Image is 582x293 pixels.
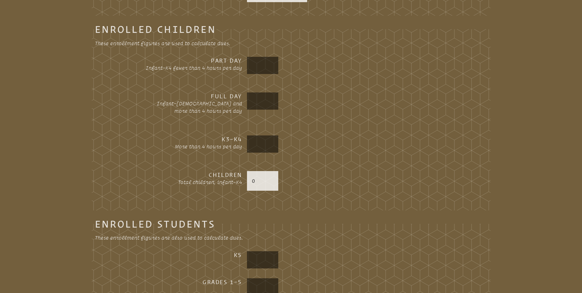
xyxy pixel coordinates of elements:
[144,92,242,100] h3: Full Day
[144,278,242,286] h3: Grades 1–5
[144,100,242,115] p: Infant–[DEMOGRAPHIC_DATA] and more than 4 hours per day
[144,171,242,178] h3: Children
[144,135,242,143] h3: K3–K4
[144,178,242,186] p: Total children, infant–K4
[252,177,273,185] p: 0
[144,251,242,259] h3: K5
[95,25,216,33] legend: Enrolled Children
[144,64,242,72] p: Infant–K4 fewer than 4 hours per day
[95,234,291,241] p: These enrollment figures are also used to calculate dues.
[95,220,215,228] legend: Enrolled Students
[95,40,291,47] p: These enrollment figures are used to calculate dues.
[144,143,242,150] p: More than 4 hours per day
[144,57,242,64] h3: Part Day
